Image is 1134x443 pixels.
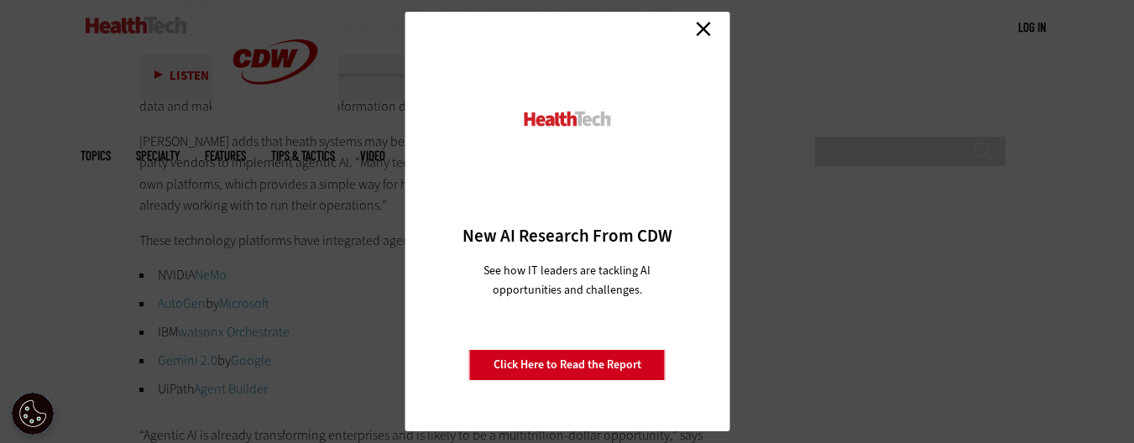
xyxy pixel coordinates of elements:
[12,393,54,435] div: Cookie Settings
[434,224,700,248] h3: New AI Research From CDW
[12,393,54,435] button: Open Preferences
[521,110,613,128] img: HealthTech_0.png
[469,349,666,381] a: Click Here to Read the Report
[463,261,671,300] p: See how IT leaders are tackling AI opportunities and challenges.
[691,16,716,41] a: Close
